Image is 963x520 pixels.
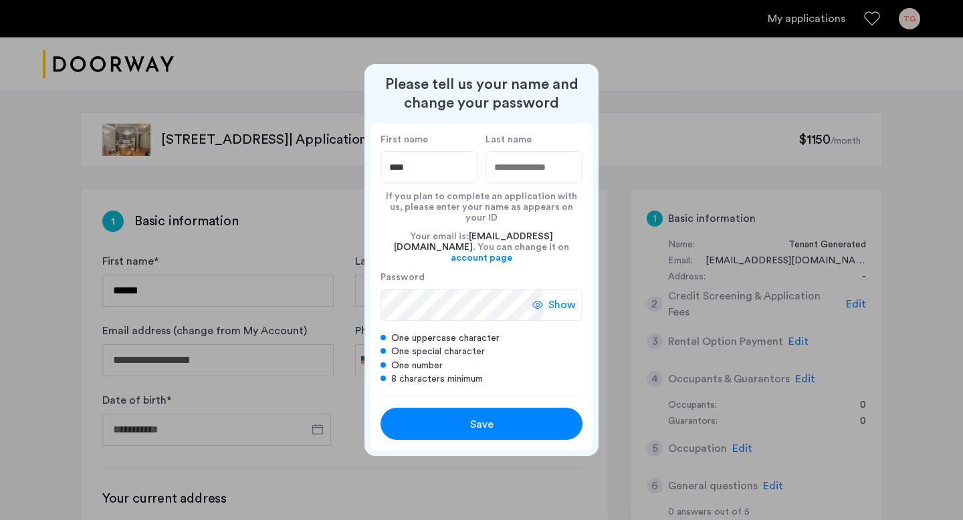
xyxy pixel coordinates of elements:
label: First name [381,134,477,146]
div: One number [381,359,582,372]
div: Your email is: . You can change it on [381,223,582,271]
div: If you plan to complete an application with us, please enter your name as appears on your ID [381,183,582,223]
div: 8 characters minimum [381,372,582,386]
span: Save [470,416,494,432]
a: account page [451,253,512,263]
label: Last name [486,134,582,146]
div: One uppercase character [381,332,582,345]
button: button [381,408,582,440]
h2: Please tell us your name and change your password [370,75,593,112]
span: [EMAIL_ADDRESS][DOMAIN_NAME] [394,232,553,252]
div: One special character [381,345,582,358]
label: Password [381,271,544,283]
span: Show [548,297,576,313]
